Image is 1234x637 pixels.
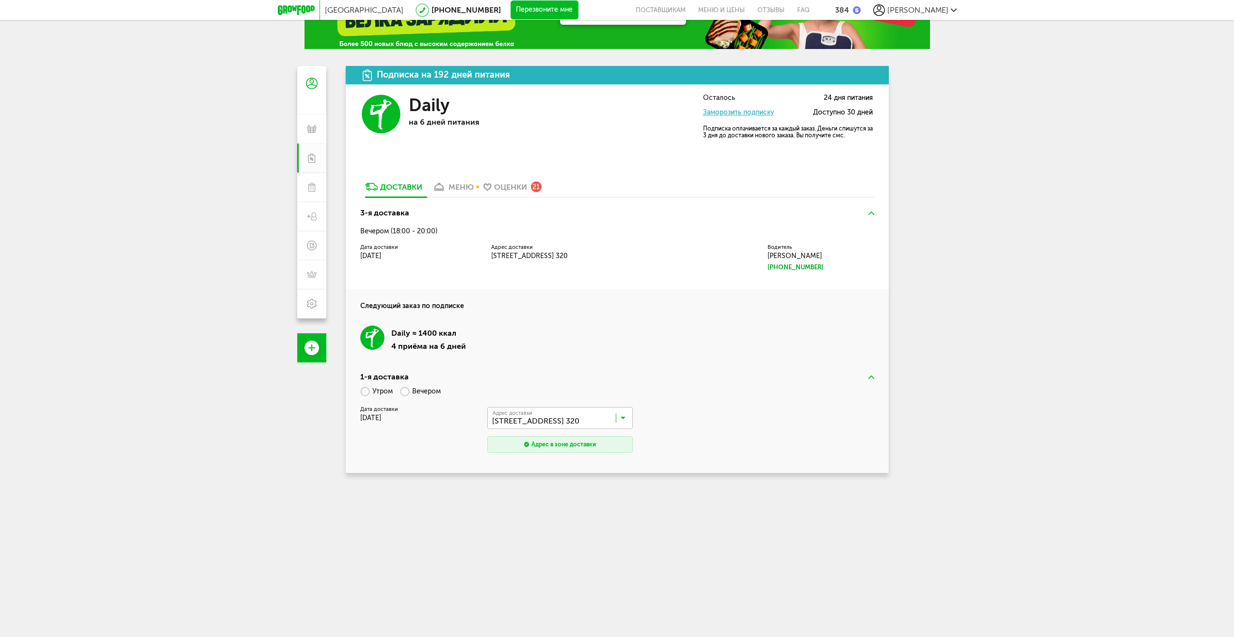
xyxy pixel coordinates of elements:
[400,383,441,400] label: Вечером
[853,6,861,14] img: bonus_b.cdccf46.png
[360,181,427,197] a: Доставки
[360,245,477,250] label: Дата доставки
[325,5,403,15] span: [GEOGRAPHIC_DATA]
[703,108,774,116] a: Заморозить подписку
[360,289,874,311] h4: Следующий заказ по подписке
[768,245,874,250] label: Водитель
[449,182,474,192] div: меню
[494,182,527,192] div: Оценки
[703,125,873,139] p: Подписка оплачивается за каждый заказ. Деньги спишутся за 3 дня до доставки нового заказа. Вы пол...
[380,182,422,192] div: Доставки
[360,383,393,400] label: Утром
[360,228,874,235] div: Вечером (18:00 - 20:00)
[493,410,532,416] span: Адрес доставки
[824,95,873,102] span: 24 дня питания
[531,440,596,449] div: Адрес в зоне доставки
[768,262,874,272] a: [PHONE_NUMBER]
[531,181,542,192] div: 21
[768,252,822,260] span: [PERSON_NAME]
[868,376,874,379] img: arrow-up-green.5eb5f82.svg
[432,5,501,15] a: [PHONE_NUMBER]
[360,371,409,383] div: 1-я доставка
[360,252,381,260] span: [DATE]
[703,95,735,102] span: Осталось
[360,414,381,422] span: [DATE]
[409,95,450,115] h3: Daily
[835,5,849,15] div: 384
[511,0,578,20] button: Перезвоните мне
[868,212,874,215] img: arrow-up-green.5eb5f82.svg
[377,70,510,80] div: Подписка на 192 дней питания
[409,117,549,127] p: на 6 дней питания
[491,252,568,260] span: [STREET_ADDRESS] 320
[360,207,409,219] div: 3-я доставка
[491,245,622,250] label: Адрес доставки
[813,109,873,116] span: Доступно 30 дней
[391,326,466,341] div: Daily ≈ 1400 ккал
[391,341,466,352] div: 4 приёма на 6 дней
[479,181,546,197] a: Оценки 21
[887,5,948,15] span: [PERSON_NAME]
[363,69,372,81] img: icon.da23462.svg
[360,407,477,412] label: Дата доставки
[427,181,479,197] a: меню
